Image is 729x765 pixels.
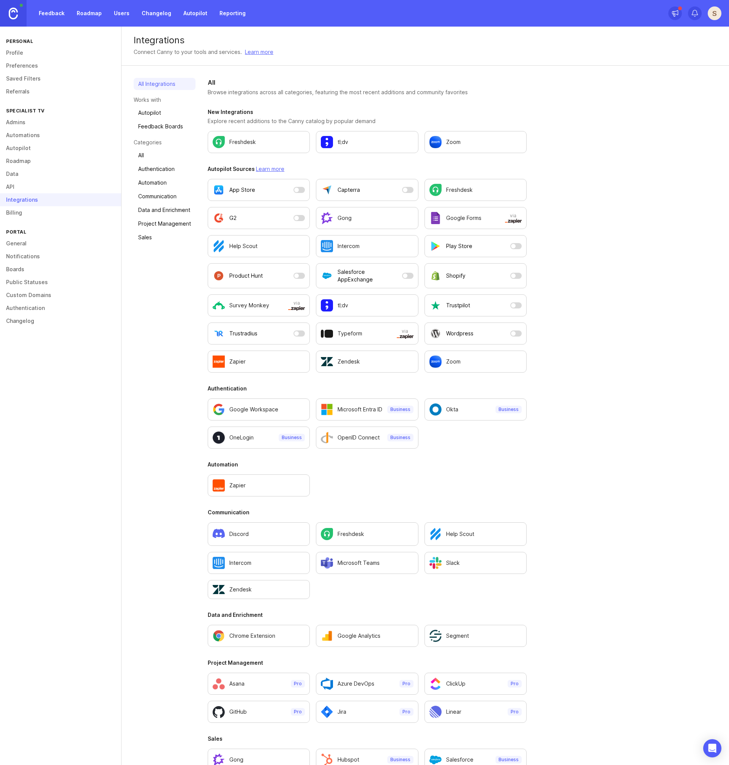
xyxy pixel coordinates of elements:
button: Salesforce AppExchange is currently disabled as an Autopilot data source. Open a modal to adjust ... [316,263,418,288]
p: Help Scout [446,530,474,538]
h2: All [208,78,527,87]
a: Configure tl;dv settings. [316,294,418,316]
p: Gong [229,756,243,763]
a: Configure Segment settings. [424,625,527,647]
p: Help Scout [229,242,257,250]
p: Explore recent additions to the Canny catalog by popular demand [208,117,527,125]
a: Configure Azure DevOps settings. [316,673,418,695]
button: Wordpress is currently disabled as an Autopilot data source. Open a modal to adjust settings. [424,322,527,345]
a: Configure tl;dv settings. [316,131,418,153]
h3: Data and Enrichment [208,611,527,619]
p: G2 [229,214,237,222]
p: Intercom [229,559,251,567]
a: Configure Intercom settings. [208,552,310,574]
button: Product Hunt is currently disabled as an Autopilot data source. Open a modal to adjust settings. [208,263,310,288]
p: Browse integrations across all categories, featuring the most recent additions and community favo... [208,89,527,96]
p: Google Workspace [229,406,278,413]
p: Microsoft Teams [338,559,380,567]
a: Project Management [134,218,196,230]
a: Configure Help Scout settings. [208,235,310,257]
h3: Sales [208,735,527,743]
p: Business [390,757,410,763]
a: Configure Zoom settings. [424,351,527,373]
div: Connect Canny to your tools and services. [134,48,242,56]
a: Configure Freshdesk settings. [208,131,310,153]
a: Feedback Boards [134,120,196,133]
span: via [505,213,522,223]
p: Salesforce [446,756,473,763]
p: Freshdesk [338,530,364,538]
p: GitHub [229,708,247,716]
p: Business [282,435,302,441]
p: Chrome Extension [229,632,275,640]
p: Asana [229,680,245,688]
p: Zoom [446,138,461,146]
a: Configure Zapier settings. [208,474,310,496]
p: Pro [402,681,410,687]
h3: Autopilot Sources [208,165,527,173]
a: Configure Gong settings. [316,207,418,229]
p: Business [499,406,519,413]
p: Capterra [338,186,360,194]
a: Feedback [34,6,69,20]
p: Pro [402,709,410,715]
p: tl;dv [338,138,348,146]
a: Configure OneLogin settings. [208,427,310,449]
p: Freshdesk [229,138,256,146]
a: Roadmap [72,6,106,20]
p: Zendesk [229,586,252,593]
a: Sales [134,231,196,243]
p: Product Hunt [229,272,263,280]
p: tl;dv [338,302,348,309]
p: App Store [229,186,255,194]
img: Canny Home [9,8,18,19]
p: ClickUp [446,680,465,688]
p: Jira [338,708,346,716]
a: Configure Microsoft Teams settings. [316,552,418,574]
img: svg+xml;base64,PHN2ZyB3aWR0aD0iNTAwIiBoZWlnaHQ9IjEzNiIgZmlsbD0ibm9uZSIgeG1sbnM9Imh0dHA6Ly93d3cudz... [505,219,522,223]
div: S [708,6,721,20]
p: Zapier [229,358,246,365]
p: Segment [446,632,469,640]
a: Authentication [134,163,196,175]
p: Categories [134,139,196,146]
p: Freshdesk [446,186,473,194]
img: svg+xml;base64,PHN2ZyB3aWR0aD0iNTAwIiBoZWlnaHQ9IjEzNiIgZmlsbD0ibm9uZSIgeG1sbnM9Imh0dHA6Ly93d3cudz... [397,334,413,339]
button: Trustpilot is currently disabled as an Autopilot data source. Open a modal to adjust settings. [424,294,527,316]
a: Configure Asana settings. [208,673,310,695]
a: Configure Intercom settings. [316,235,418,257]
button: Shopify is currently disabled as an Autopilot data source. Open a modal to adjust settings. [424,263,527,288]
p: Play Store [446,242,472,250]
button: Play Store is currently disabled as an Autopilot data source. Open a modal to adjust settings. [424,235,527,257]
p: Gong [338,214,352,222]
p: Business [390,406,410,413]
p: Typeform [338,330,362,337]
a: Configure Google Analytics settings. [316,625,418,647]
a: Configure Discord settings. [208,522,310,546]
span: via [397,328,413,339]
a: Configure Jira settings. [316,701,418,723]
p: Discord [229,530,249,538]
a: All [134,149,196,161]
p: Microsoft Entra ID [338,406,382,413]
button: Capterra is currently disabled as an Autopilot data source. Open a modal to adjust settings. [316,179,418,201]
a: Configure GitHub settings. [208,701,310,723]
p: Salesforce AppExchange [338,268,399,283]
a: Configure Slack settings. [424,552,527,574]
a: Configure Typeform in a new tab. [316,322,418,345]
a: Communication [134,190,196,202]
p: Works with [134,96,196,104]
button: App Store is currently disabled as an Autopilot data source. Open a modal to adjust settings. [208,179,310,201]
p: Pro [294,681,302,687]
a: Configure Okta settings. [424,398,527,420]
p: Zoom [446,358,461,365]
a: Configure Freshdesk settings. [424,179,527,201]
p: Pro [511,709,519,715]
a: Configure Google Forms in a new tab. [424,207,527,229]
a: Changelog [137,6,176,20]
h3: Project Management [208,659,527,667]
a: Automation [134,177,196,189]
a: Configure Freshdesk settings. [316,522,418,546]
a: Learn more [245,48,273,56]
p: OneLogin [229,434,254,441]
